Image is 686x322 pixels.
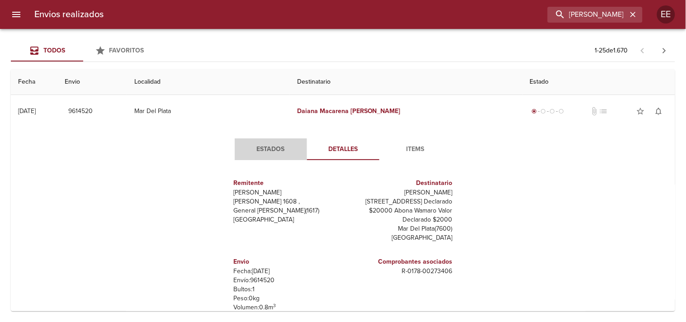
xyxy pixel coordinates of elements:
p: Envío: 9614520 [234,276,340,285]
span: notifications_none [654,107,663,116]
button: Activar notificaciones [650,102,668,120]
span: radio_button_unchecked [541,109,546,114]
p: Fecha: [DATE] [234,267,340,276]
span: radio_button_unchecked [559,109,564,114]
th: Estado [523,69,675,95]
h6: Comprobantes asociados [347,257,453,267]
h6: Envio [234,257,340,267]
td: Mar Del Plata [127,95,290,128]
p: General [PERSON_NAME] ( 1617 ) [234,206,340,215]
p: Bultos: 1 [234,285,340,294]
button: 9614520 [65,103,96,120]
span: Pagina siguiente [653,40,675,62]
span: radio_button_unchecked [550,109,555,114]
div: Abrir información de usuario [657,5,675,24]
span: Estados [240,144,302,155]
p: Mar Del Plata ( 7600 ) [347,224,453,233]
h6: Envios realizados [34,7,104,22]
p: [PERSON_NAME] 1608 , [234,197,340,206]
span: Items [385,144,446,155]
p: [PERSON_NAME] [347,188,453,197]
p: [GEOGRAPHIC_DATA] [234,215,340,224]
p: Volumen: 0.8 m [234,303,340,312]
h6: Remitente [234,178,340,188]
h6: Destinatario [347,178,453,188]
span: Favoritos [109,47,144,54]
p: R - 0178 - 00273406 [347,267,453,276]
span: star_border [636,107,645,116]
p: Peso: 0 kg [234,294,340,303]
p: [STREET_ADDRESS] Declarado $20000 Abona Wamaro Valor Declarado $2000 [347,197,453,224]
span: 9614520 [68,106,93,117]
p: [GEOGRAPHIC_DATA] [347,233,453,242]
div: EE [657,5,675,24]
span: No tiene documentos adjuntos [590,107,599,116]
th: Envio [57,69,127,95]
sup: 3 [274,303,276,308]
th: Destinatario [290,69,523,95]
div: [DATE] [18,107,36,115]
p: 1 - 25 de 1.670 [595,46,628,55]
span: Todos [43,47,65,54]
span: Detalles [312,144,374,155]
div: Tabs detalle de guia [235,138,452,160]
span: No tiene pedido asociado [599,107,608,116]
th: Fecha [11,69,57,95]
em: Macarena [320,107,349,115]
em: Daiana [297,107,318,115]
p: [PERSON_NAME] [234,188,340,197]
div: Generado [530,107,566,116]
em: [PERSON_NAME] [350,107,401,115]
div: Tabs Envios [11,40,156,62]
span: radio_button_checked [532,109,537,114]
button: menu [5,4,27,25]
input: buscar [548,7,627,23]
button: Agregar a favoritos [632,102,650,120]
span: Pagina anterior [632,46,653,55]
th: Localidad [127,69,290,95]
